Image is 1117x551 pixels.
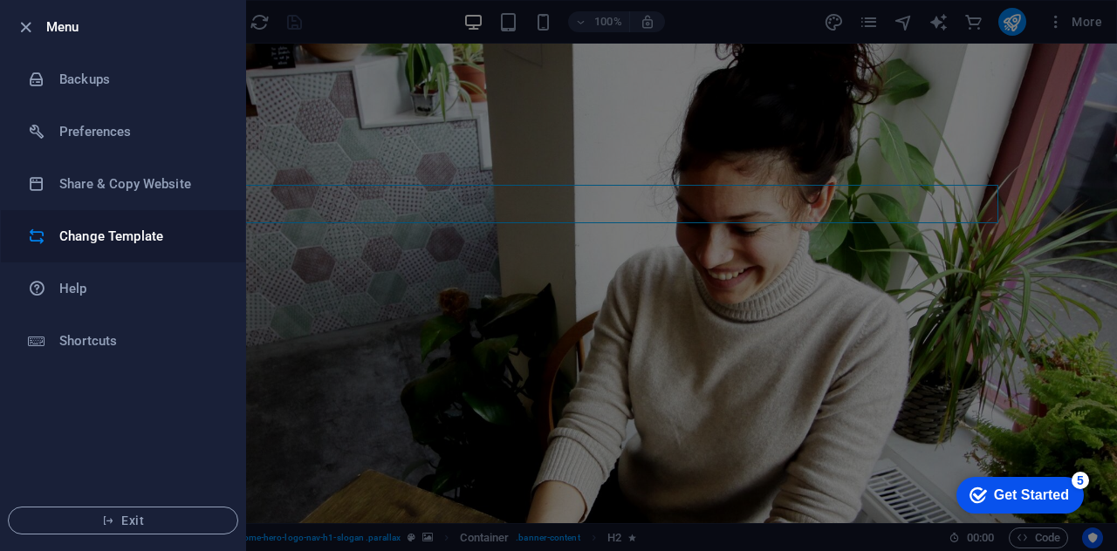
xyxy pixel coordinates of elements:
h6: Shortcuts [59,330,221,351]
div: Get Started [51,19,127,35]
button: 2 [40,453,62,458]
button: Exit [8,507,238,534]
div: 5 [129,3,147,21]
button: 3 [40,476,62,480]
h6: Share & Copy Website [59,173,221,194]
h6: Preferences [59,121,221,142]
h6: Menu [46,17,231,37]
span: Exit [23,514,223,527]
h6: Change Template [59,226,221,247]
a: Help [1,262,245,315]
h6: Backups [59,69,221,90]
div: Get Started 5 items remaining, 0% complete [14,9,141,45]
button: 1 [40,432,62,436]
h6: Help [59,278,221,299]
